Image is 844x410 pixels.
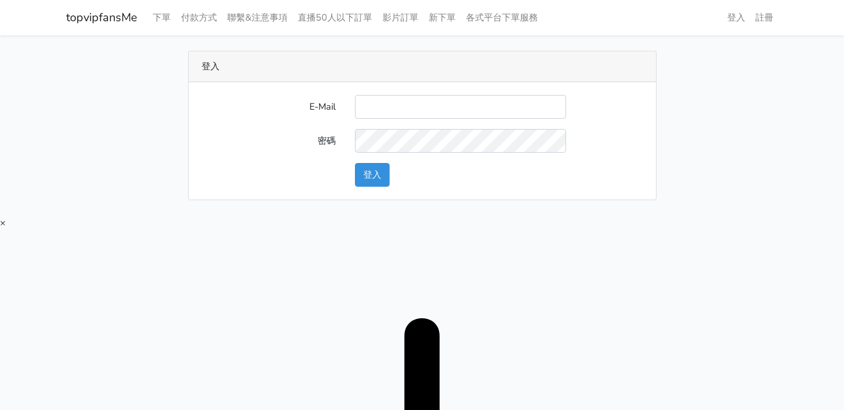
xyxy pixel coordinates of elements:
[192,129,345,153] label: 密碼
[461,5,543,30] a: 各式平台下單服務
[189,51,656,82] div: 登入
[355,163,390,187] button: 登入
[176,5,222,30] a: 付款方式
[293,5,377,30] a: 直播50人以下訂單
[750,5,779,30] a: 註冊
[377,5,424,30] a: 影片訂單
[424,5,461,30] a: 新下單
[222,5,293,30] a: 聯繫&注意事項
[66,5,137,30] a: topvipfansMe
[148,5,176,30] a: 下單
[192,95,345,119] label: E-Mail
[722,5,750,30] a: 登入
